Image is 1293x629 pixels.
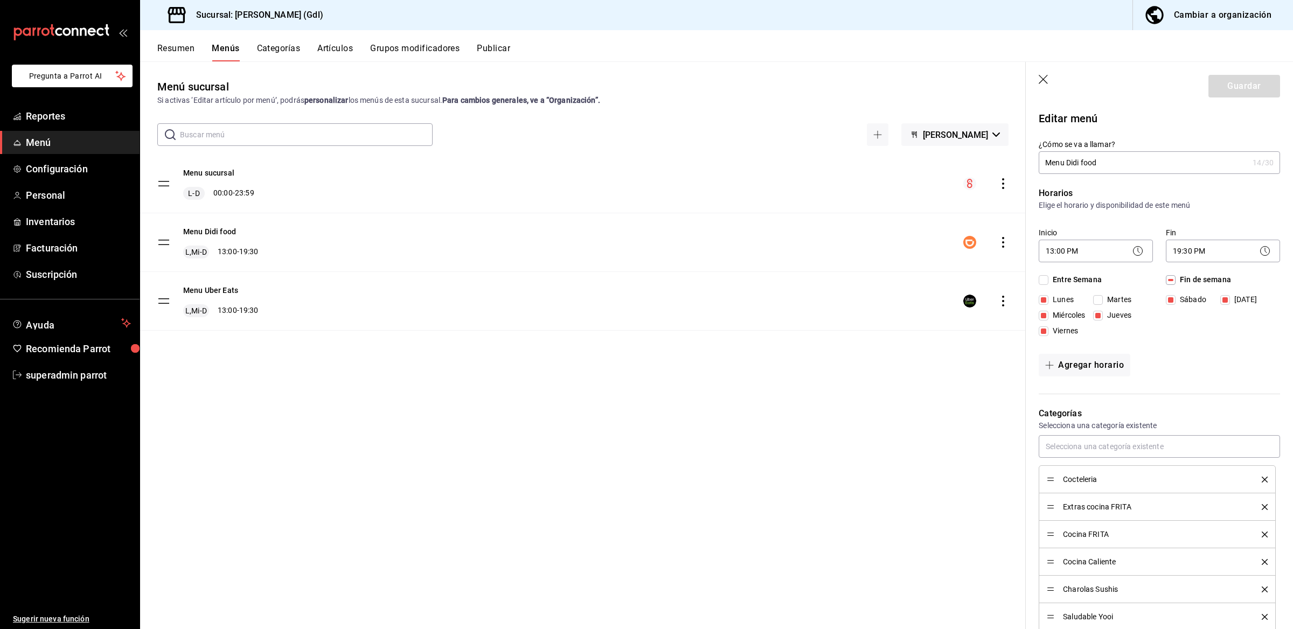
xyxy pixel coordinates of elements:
label: Inicio [1039,229,1153,236]
button: open_drawer_menu [119,28,127,37]
span: Jueves [1103,310,1131,321]
span: superadmin parrot [26,368,131,382]
button: delete [1254,477,1268,483]
span: Menú [26,135,131,150]
span: Viernes [1048,325,1078,337]
input: Buscar menú [180,124,433,145]
button: actions [998,296,1009,306]
span: [PERSON_NAME] [923,130,988,140]
span: Ayuda [26,317,117,330]
input: Selecciona una categoría existente [1039,435,1280,458]
div: 19:30 PM [1166,240,1280,262]
span: Inventarios [26,214,131,229]
div: 13:00 PM [1039,240,1153,262]
button: Menús [212,43,239,61]
strong: personalizar [304,96,349,104]
button: delete [1254,504,1268,510]
span: L-D [186,188,201,199]
p: Elige el horario y disponibilidad de este menú [1039,200,1280,211]
button: Categorías [257,43,301,61]
span: Suscripción [26,267,131,282]
button: Menu Didi food [183,226,236,237]
button: Agregar horario [1039,354,1130,376]
button: Menu Uber Eats [183,285,238,296]
span: Cocina FRITA [1063,530,1246,538]
div: navigation tabs [157,43,1293,61]
button: [PERSON_NAME] [901,123,1009,146]
button: Artículos [317,43,353,61]
span: Charolas Sushis [1063,585,1246,593]
span: Personal [26,188,131,202]
div: 14 /30 [1253,157,1274,168]
button: Grupos modificadores [370,43,460,61]
button: Menu sucursal [183,167,234,178]
span: Lunes [1048,294,1074,305]
span: Martes [1103,294,1131,305]
span: Pregunta a Parrot AI [29,71,116,82]
button: actions [998,178,1009,189]
span: Cocteleria [1063,476,1246,483]
div: 13:00 - 19:30 [183,246,259,258]
p: Editar menú [1039,110,1280,127]
span: Extras cocina FRITA [1063,503,1246,511]
p: Horarios [1039,187,1280,200]
button: drag [157,236,170,249]
span: Recomienda Parrot [26,341,131,356]
div: Cambiar a organización [1174,8,1271,23]
p: Categorías [1039,407,1280,420]
span: Sugerir nueva función [13,613,131,625]
button: drag [157,295,170,307]
a: Pregunta a Parrot AI [8,78,133,89]
span: Entre Semana [1048,274,1102,285]
div: 00:00 - 23:59 [183,187,254,200]
button: drag [157,177,170,190]
span: Fin de semana [1176,274,1231,285]
div: Menú sucursal [157,79,229,95]
span: Reportes [26,109,131,123]
span: L,Mi-D [183,305,209,316]
label: Fin [1166,229,1280,236]
button: delete [1254,586,1268,592]
div: 13:00 - 19:30 [183,304,259,317]
span: L,Mi-D [183,247,209,257]
button: Publicar [477,43,510,61]
table: menu-maker-table [140,155,1026,331]
span: [DATE] [1230,294,1257,305]
button: delete [1254,532,1268,537]
button: Pregunta a Parrot AI [12,65,133,87]
span: Miércoles [1048,310,1085,321]
h3: Sucursal: [PERSON_NAME] (Gdl) [187,9,323,22]
span: Configuración [26,162,131,176]
button: actions [998,237,1009,248]
span: Cocina Caliente [1063,558,1246,565]
button: Resumen [157,43,194,61]
p: Selecciona una categoría existente [1039,420,1280,431]
span: Sábado [1176,294,1206,305]
strong: Para cambios generales, ve a “Organización”. [442,96,600,104]
button: delete [1254,614,1268,620]
div: Si activas ‘Editar artículo por menú’, podrás los menús de esta sucursal. [157,95,1009,106]
label: ¿Cómo se va a llamar? [1039,141,1280,148]
span: Saludable Yooi [1063,613,1246,620]
button: delete [1254,559,1268,565]
span: Facturación [26,241,131,255]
